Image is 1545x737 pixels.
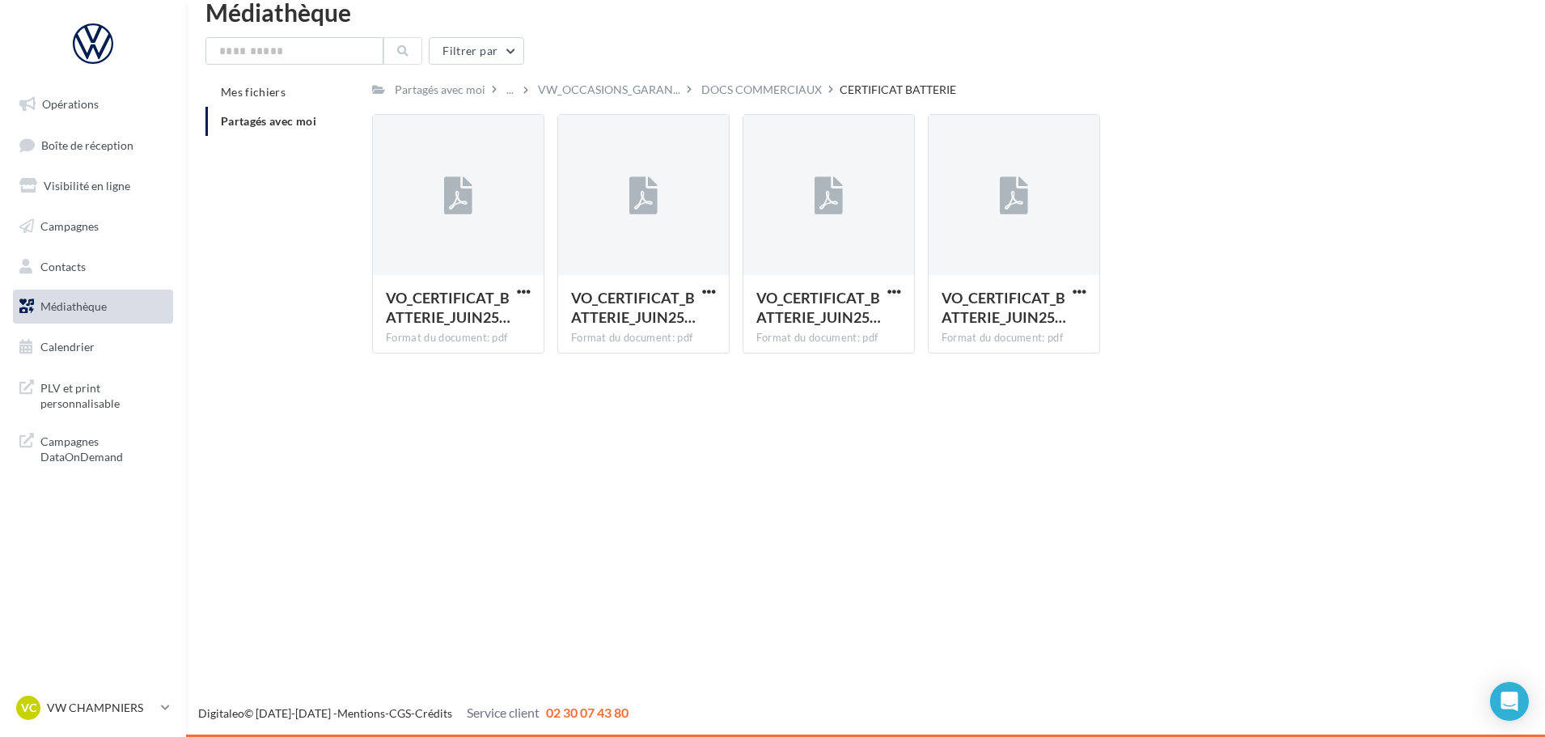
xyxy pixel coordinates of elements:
[942,331,1086,345] div: Format du document: pdf
[756,289,881,326] span: VO_CERTIFICAT_BATTERIE_JUIN25_A4H_VW_E1_HD_FU
[10,128,176,163] a: Boîte de réception
[1490,682,1529,721] div: Open Intercom Messenger
[42,97,99,111] span: Opérations
[40,219,99,233] span: Campagnes
[840,82,956,98] div: CERTIFICAT BATTERIE
[10,371,176,418] a: PLV et print personnalisable
[41,138,133,151] span: Boîte de réception
[386,331,531,345] div: Format du document: pdf
[10,250,176,284] a: Contacts
[942,289,1066,326] span: VO_CERTIFICAT_BATTERIE_JUIN25_A4H_SEAT_E1_HD_FU
[40,377,167,412] span: PLV et print personnalisable
[40,259,86,273] span: Contacts
[198,706,244,720] a: Digitaleo
[47,700,154,716] p: VW CHAMPNIERS
[21,700,36,716] span: VC
[13,693,173,723] a: VC VW CHAMPNIERS
[221,114,316,128] span: Partagés avec moi
[40,299,107,313] span: Médiathèque
[571,289,696,326] span: VO_CERTIFICAT_BATTERIE_JUIN25_A4H_CUPRA_E1_HD_FU
[337,706,385,720] a: Mentions
[503,78,517,101] div: ...
[429,37,524,65] button: Filtrer par
[395,82,485,98] div: Partagés avec moi
[10,290,176,324] a: Médiathèque
[756,331,901,345] div: Format du document: pdf
[571,331,716,345] div: Format du document: pdf
[10,169,176,203] a: Visibilité en ligne
[415,706,452,720] a: Crédits
[10,87,176,121] a: Opérations
[389,706,411,720] a: CGS
[40,430,167,465] span: Campagnes DataOnDemand
[10,424,176,472] a: Campagnes DataOnDemand
[546,705,629,720] span: 02 30 07 43 80
[198,706,629,720] span: © [DATE]-[DATE] - - -
[10,210,176,244] a: Campagnes
[701,82,822,98] div: DOCS COMMERCIAUX
[538,82,680,98] span: VW_OCCASIONS_GARAN...
[467,705,540,720] span: Service client
[221,85,286,99] span: Mes fichiers
[386,289,510,326] span: VO_CERTIFICAT_BATTERIE_JUIN25_A4H_SKO_E1_HD_FU
[44,179,130,193] span: Visibilité en ligne
[40,340,95,354] span: Calendrier
[10,330,176,364] a: Calendrier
